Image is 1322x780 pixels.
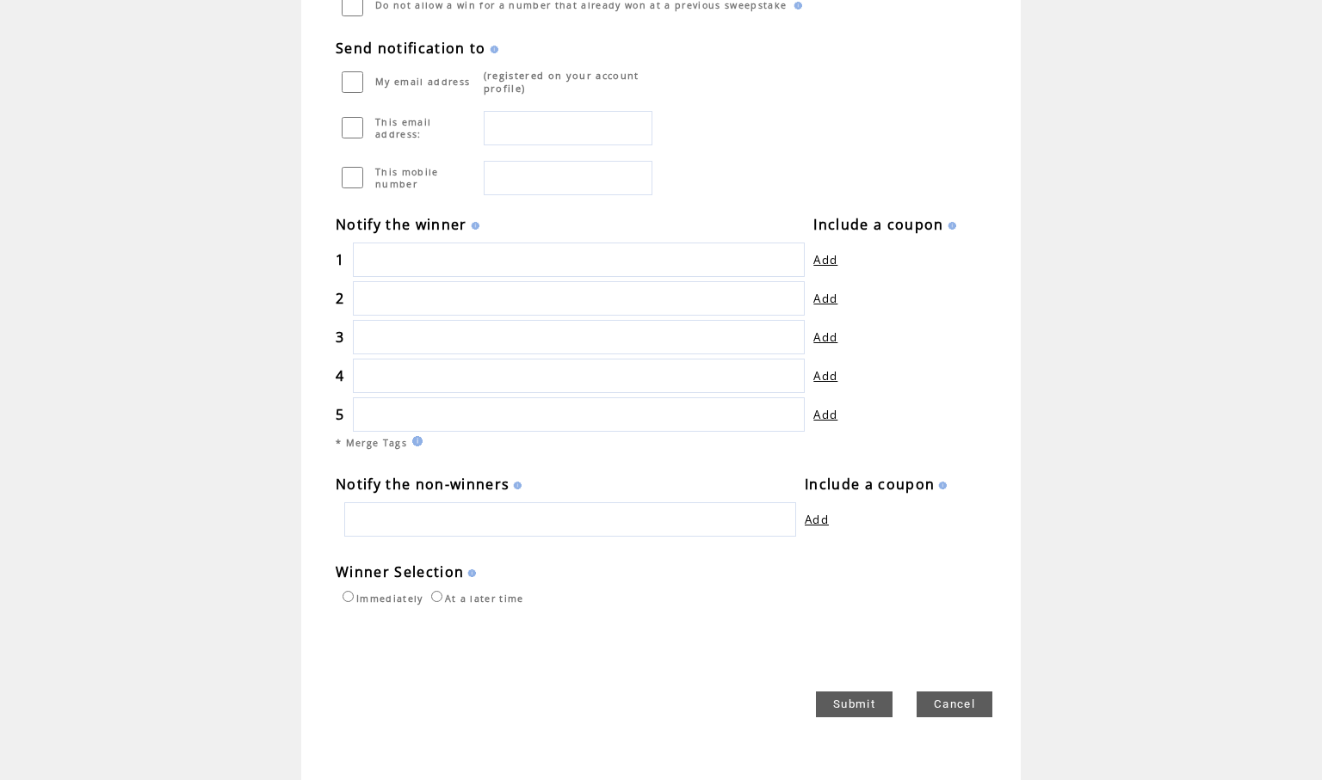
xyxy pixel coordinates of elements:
[813,252,837,267] a: Add
[813,407,837,422] a: Add
[917,691,992,717] a: Cancel
[338,593,423,605] label: Immediately
[816,691,893,717] a: Submit
[813,291,837,306] a: Add
[805,512,829,527] a: Add
[427,593,524,605] label: At a later time
[813,329,837,345] a: Add
[467,222,479,230] img: help.gif
[336,562,464,581] span: Winner Selection
[375,166,439,190] span: This mobile number
[336,475,510,494] span: Notify the non-winners
[407,436,423,446] img: help.gif
[336,366,344,385] span: 4
[813,368,837,384] a: Add
[343,591,354,602] input: Immediately
[336,250,344,269] span: 1
[486,46,498,53] img: help.gif
[935,482,947,489] img: help.gif
[813,215,943,234] span: Include a coupon
[375,76,470,88] span: My email address
[464,569,476,577] img: help.gif
[790,2,802,9] img: help.gif
[336,437,407,449] span: * Merge Tags
[336,328,344,347] span: 3
[336,215,467,234] span: Notify the winner
[336,405,344,424] span: 5
[805,475,935,494] span: Include a coupon
[336,289,344,308] span: 2
[944,222,956,230] img: help.gif
[375,116,431,140] span: This email address:
[484,69,639,95] span: (registered on your account profile)
[336,39,486,58] span: Send notification to
[431,591,442,602] input: At a later time
[510,482,522,489] img: help.gif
